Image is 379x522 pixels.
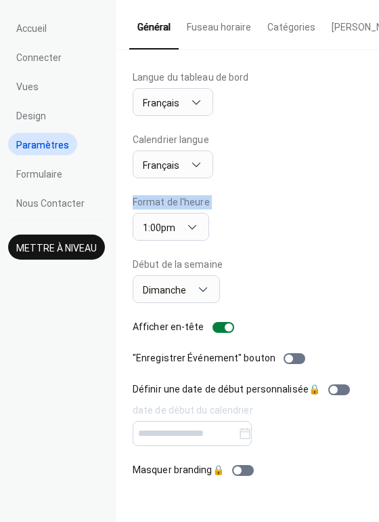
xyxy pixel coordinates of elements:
span: Accueil [16,22,47,36]
span: Mettre à niveau [16,241,97,256]
span: Design [16,109,46,123]
a: Formulaire [8,162,70,184]
div: Calendrier langue [133,133,210,147]
a: Accueil [8,16,55,39]
div: Début de la semaine [133,258,223,272]
button: Mettre à niveau [8,235,105,260]
span: Vues [16,80,39,94]
span: Paramètres [16,138,69,153]
div: Afficher en-tête [133,320,204,334]
span: Formulaire [16,167,62,182]
div: Langue du tableau de bord [133,71,249,85]
div: Format de l'heure [133,195,210,209]
span: Dimanche [143,285,186,296]
a: Nous Contacter [8,191,93,214]
div: "Enregistrer Événement" bouton [133,351,275,365]
span: Connecter [16,51,62,65]
a: Paramètres [8,133,77,155]
a: Design [8,104,54,126]
span: Français [143,98,179,108]
span: Français [143,160,179,171]
span: 1:00pm [143,222,175,233]
a: Vues [8,75,47,97]
span: Nous Contacter [16,197,85,211]
a: Connecter [8,45,70,68]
